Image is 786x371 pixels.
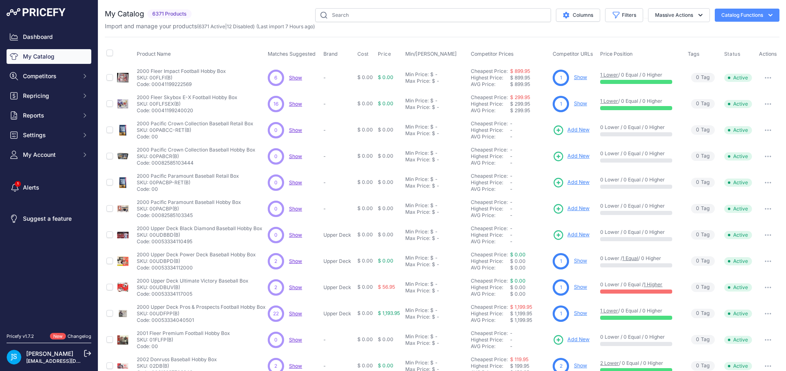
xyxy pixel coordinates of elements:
[289,206,302,212] span: Show
[405,209,430,215] div: Max Price:
[567,336,589,344] span: Add New
[510,356,529,362] a: $ 119.95
[510,232,513,238] span: -
[274,258,277,265] span: 2
[600,229,679,235] p: 0 Lower / 0 Equal / 0 Higher
[434,71,438,78] div: -
[430,202,434,209] div: $
[432,209,435,215] div: $
[600,176,679,183] p: 0 Lower / 0 Equal / 0 Higher
[405,78,430,84] div: Max Price:
[510,81,549,88] div: $ 899.95
[471,356,508,362] a: Cheapest Price:
[567,231,589,239] span: Add New
[137,206,241,212] p: SKU: 00PACBP(B)
[510,160,513,166] span: -
[274,179,278,186] span: 0
[471,120,508,127] a: Cheapest Price:
[724,205,752,213] span: Active
[691,73,715,82] span: Tag
[430,97,434,104] div: $
[137,265,256,271] p: Code: 00053334112000
[289,232,302,238] span: Show
[435,209,439,215] div: -
[648,8,710,22] button: Massive Actions
[574,362,587,369] a: Show
[510,179,513,185] span: -
[274,153,278,160] span: 0
[274,284,277,291] span: 2
[289,179,302,185] a: Show
[435,235,439,242] div: -
[357,51,369,57] span: Cost
[567,126,589,134] span: Add New
[510,75,530,81] span: $ 899.95
[430,150,434,156] div: $
[435,104,439,111] div: -
[137,179,239,186] p: SKU: 00PACBP-RET(B)
[510,127,513,133] span: -
[510,153,513,159] span: -
[137,173,239,179] p: 2000 Pacific Paramount Baseball Retail Box
[471,304,508,310] a: Cheapest Price:
[510,258,526,264] span: $ 0.00
[274,205,278,213] span: 0
[724,179,752,187] span: Active
[696,152,699,160] span: 0
[432,183,435,189] div: $
[289,310,302,317] a: Show
[471,81,510,88] div: AVG Price:
[471,75,510,81] div: Highest Price:
[23,131,77,139] span: Settings
[137,147,255,153] p: 2000 Pacific Crown Collection Baseball Hobby Box
[357,258,373,264] span: $ 0.00
[137,75,226,81] p: SKU: 00FLFI(B)
[7,69,91,84] button: Competitors
[510,278,526,284] a: $ 0.00
[405,261,430,268] div: Max Price:
[691,99,715,109] span: Tag
[696,205,699,213] span: 0
[323,258,354,265] p: Upper Deck
[471,68,508,74] a: Cheapest Price:
[696,257,699,265] span: 0
[605,8,643,22] button: Filters
[7,29,91,323] nav: Sidebar
[378,258,393,264] span: $ 0.00
[553,151,589,162] a: Add New
[378,51,391,57] span: Price
[715,9,779,22] button: Catalog Functions
[268,51,316,57] span: Matches Suggested
[434,124,438,130] div: -
[137,120,253,127] p: 2000 Pacific Crown Collection Baseball Retail Box
[137,186,239,192] p: Code: 00
[323,75,354,81] p: -
[435,130,439,137] div: -
[137,258,256,265] p: SKU: 00UDBPD(B)
[600,281,679,288] p: 0 Lower / 0 Equal /
[574,258,587,264] a: Show
[7,147,91,162] button: My Account
[197,23,255,29] span: ( | )
[759,51,777,57] span: Actions
[432,104,435,111] div: $
[137,232,262,238] p: SKU: 00UDBBD(B)
[7,29,91,44] a: Dashboard
[289,258,302,264] a: Show
[137,68,226,75] p: 2000 Fleer Impact Football Hobby Box
[471,133,510,140] div: AVG Price:
[23,92,77,100] span: Repricing
[7,180,91,195] a: Alerts
[471,153,510,160] div: Highest Price:
[23,111,77,120] span: Reports
[691,256,715,266] span: Tag
[137,153,255,160] p: SKU: 00PABCR(B)
[430,228,434,235] div: $
[105,8,144,20] h2: My Catalog
[600,203,679,209] p: 0 Lower / 0 Equal / 0 Higher
[323,153,354,160] p: -
[696,283,699,291] span: 0
[471,278,508,284] a: Cheapest Price:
